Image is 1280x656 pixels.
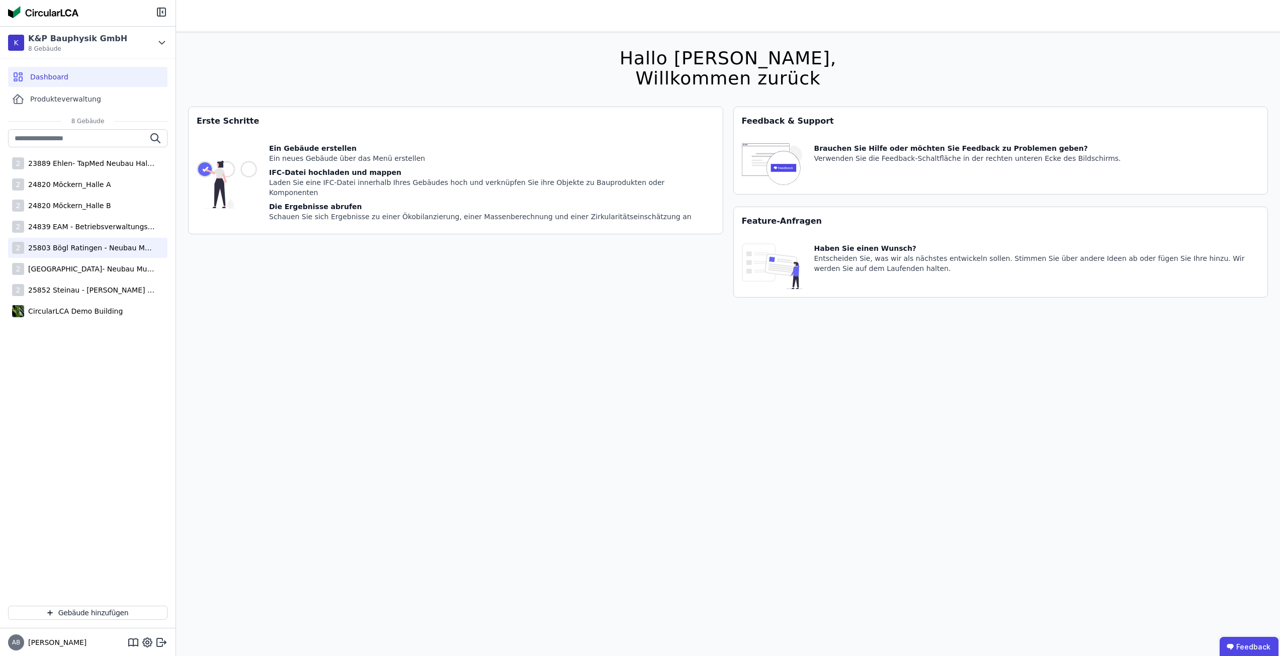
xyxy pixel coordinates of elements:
div: 2 [12,200,24,212]
div: Verwenden Sie die Feedback-Schaltfläche in der rechten unteren Ecke des Bildschirms. [814,153,1121,163]
img: feedback-icon-HCTs5lye.svg [742,143,802,186]
div: 2 [12,178,24,191]
div: 24820 Möckern_Halle B [24,201,111,211]
div: 24820 Möckern_Halle A [24,179,111,190]
span: [PERSON_NAME] [24,637,87,647]
div: [GEOGRAPHIC_DATA]- Neubau Multi-User Center [24,264,155,274]
button: Gebäude hinzufügen [8,606,167,620]
div: 24839 EAM - Betriebsverwaltungsgebäude (KM) [24,222,155,232]
div: Schauen Sie sich Ergebnisse zu einer Ökobilanzierung, einer Massenberechnung und einer Zirkularit... [269,212,715,222]
img: getting_started_tile-DrF_GRSv.svg [197,143,257,226]
div: 25803 Bögl Ratingen - Neubau Multi-User Center [24,243,155,253]
div: Feature-Anfragen [734,207,1268,235]
div: 23889 Ehlen- TapMed Neubau Halle 2 [24,158,155,168]
span: Dashboard [30,72,68,82]
div: Erste Schritte [189,107,723,135]
div: 2 [12,157,24,169]
div: K [8,35,24,51]
img: feature_request_tile-UiXE1qGU.svg [742,243,802,289]
img: Concular [8,6,78,18]
div: Feedback & Support [734,107,1268,135]
div: Ein neues Gebäude über das Menü erstellen [269,153,715,163]
div: 25852 Steinau - [PERSON_NAME] Logistikzentrum [24,285,155,295]
div: IFC-Datei hochladen und mappen [269,167,715,177]
div: Hallo [PERSON_NAME], [620,48,836,68]
span: 8 Gebäude [28,45,127,53]
span: AB [12,639,20,645]
div: K&P Bauphysik GmbH [28,33,127,45]
div: Entscheiden Sie, was wir als nächstes entwickeln sollen. Stimmen Sie über andere Ideen ab oder fü... [814,253,1260,273]
div: 2 [12,221,24,233]
span: 8 Gebäude [61,117,115,125]
img: CircularLCA Demo Building [12,303,24,319]
div: 2 [12,242,24,254]
div: 2 [12,263,24,275]
div: Die Ergebnisse abrufen [269,202,715,212]
div: Brauchen Sie Hilfe oder möchten Sie Feedback zu Problemen geben? [814,143,1121,153]
div: 2 [12,284,24,296]
div: Ein Gebäude erstellen [269,143,715,153]
div: Laden Sie eine IFC-Datei innerhalb Ihres Gebäudes hoch und verknüpfen Sie ihre Objekte zu Bauprod... [269,177,715,198]
div: Haben Sie einen Wunsch? [814,243,1260,253]
div: Willkommen zurück [620,68,836,88]
span: Produkteverwaltung [30,94,101,104]
div: CircularLCA Demo Building [24,306,123,316]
